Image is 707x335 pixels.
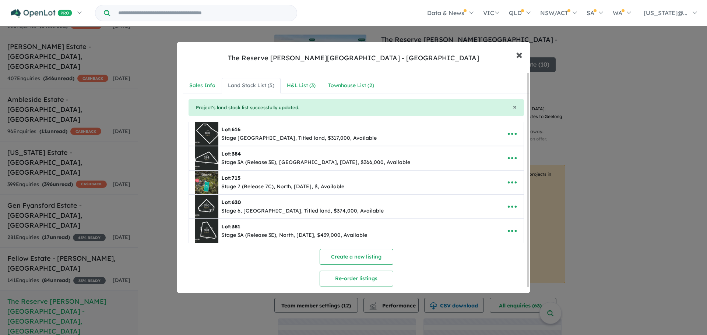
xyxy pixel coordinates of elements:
[232,223,240,230] span: 381
[644,9,687,17] span: [US_STATE]@...
[221,207,384,215] div: Stage 6, [GEOGRAPHIC_DATA], Titled land, $374,000, Available
[228,53,479,63] div: The Reserve [PERSON_NAME][GEOGRAPHIC_DATA] - [GEOGRAPHIC_DATA]
[221,175,240,181] b: Lot:
[195,171,218,194] img: The%20Reserve%20Armstrong%20Creek%20Estate%20-%20Charlemont%20-%20Lot%20715___1742528571.png
[232,126,240,133] span: 616
[232,199,241,206] span: 620
[112,5,295,21] input: Try estate name, suburb, builder or developer
[221,182,344,191] div: Stage 7 (Release 7C), North, [DATE], $, Available
[11,9,72,18] img: Openlot PRO Logo White
[195,195,218,218] img: The%20Reserve%20Armstrong%20Creek%20Estate%20-%20Charlemont%20-%20Lot%20620___1756170948.jpg
[221,199,241,206] b: Lot:
[195,122,218,146] img: The%20Reserve%20Armstrong%20Creek%20Estate%20-%20Charlemont%20-%20Lot%20616___1756170821.jpg
[189,99,524,116] div: Project's land stock list successfully updated.
[513,104,517,110] button: Close
[221,126,240,133] b: Lot:
[328,81,374,90] div: Townhouse List ( 2 )
[228,81,274,90] div: Land Stock List ( 5 )
[513,103,517,111] span: ×
[320,271,393,286] button: Re-order listings
[516,46,523,62] span: ×
[221,150,241,157] b: Lot:
[195,219,218,243] img: The%20Reserve%20Armstrong%20Creek%20Estate%20-%20Charlemont%20-%20Lot%20381___1728520349.jpg
[287,81,316,90] div: H&L List ( 3 )
[232,175,240,181] span: 715
[221,223,240,230] b: Lot:
[221,134,377,143] div: Stage [GEOGRAPHIC_DATA], Titled land, $317,000, Available
[221,231,367,240] div: Stage 3A (Release 3E), North, [DATE], $439,000, Available
[272,289,440,305] button: Set-up listing feed
[232,150,241,157] span: 384
[189,81,215,90] div: Sales Info
[221,158,410,167] div: Stage 3A (Release 3E), [GEOGRAPHIC_DATA], [DATE], $366,000, Available
[320,249,393,265] button: Create a new listing
[195,146,218,170] img: The%20Reserve%20Armstrong%20Creek%20Estate%20-%20Charlemont%20-%20Lot%20384___1728520623.jpg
